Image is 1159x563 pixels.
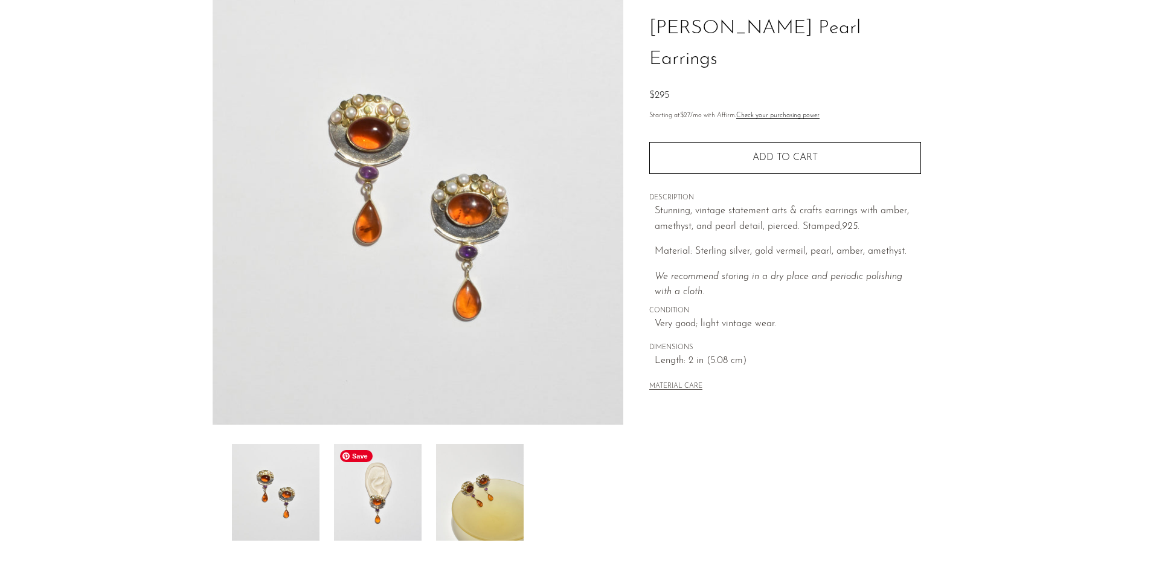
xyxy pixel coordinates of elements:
img: Amber Amethyst Pearl Earrings [436,444,524,541]
span: $27 [680,112,690,119]
span: CONDITION [649,306,921,317]
span: Save [340,450,373,462]
img: Amber Amethyst Pearl Earrings [334,444,422,541]
em: 925. [842,222,859,231]
span: Length: 2 in (5.08 cm) [655,353,921,369]
p: Starting at /mo with Affirm. [649,111,921,121]
button: MATERIAL CARE [649,382,702,391]
span: $295 [649,91,669,100]
span: DESCRIPTION [649,193,921,204]
a: Check your purchasing power - Learn more about Affirm Financing (opens in modal) [736,112,820,119]
em: We recommend storing in a dry place and periodic polishing with a cloth. [655,272,902,297]
span: DIMENSIONS [649,343,921,353]
p: Material: Sterling silver, gold vermeil, pearl, amber, amethyst. [655,244,921,260]
h1: [PERSON_NAME] Pearl Earrings [649,13,921,75]
span: Add to cart [753,152,818,164]
span: Very good; light vintage wear. [655,317,921,332]
button: Add to cart [649,142,921,173]
img: Amber Amethyst Pearl Earrings [232,444,319,541]
p: Stunning, vintage statement arts & crafts earrings with amber, amethyst, and pearl detail, pierce... [655,204,921,234]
